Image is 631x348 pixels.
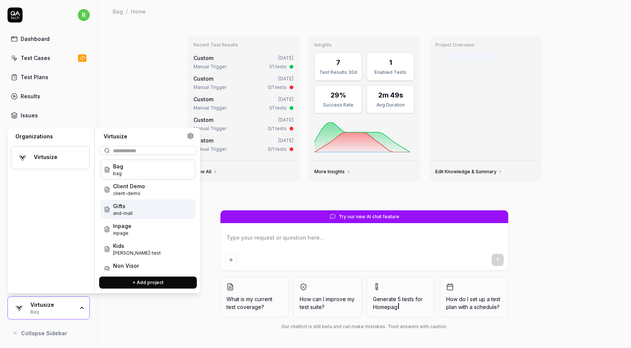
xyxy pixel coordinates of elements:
[113,250,161,256] span: Project ID: K9uo
[314,169,351,175] a: More Insights
[8,70,90,84] a: Test Plans
[278,96,293,102] time: [DATE]
[193,137,213,144] span: Custom
[113,7,123,15] div: Bag
[193,117,213,123] span: Custom
[113,270,139,276] span: Project ID: 5R5J
[8,127,90,142] a: Insights
[21,111,38,119] div: Issues
[113,182,145,190] span: Client Demo
[331,90,346,100] div: 29%
[269,63,287,70] div: 1/1 tests
[435,169,503,175] a: Edit Knowledge & Summary
[226,295,282,311] span: What is my current test coverage?
[113,202,133,210] span: Gifts
[371,69,409,76] div: Enabled Tests
[8,296,90,319] button: Virtusize LogoVirtusizeBag
[11,133,90,140] div: Organizations
[193,42,293,48] h3: Recent Test Results
[192,135,295,154] a: Custom[DATE]Manual Trigger0/1 tests
[336,57,340,67] div: 7
[113,210,133,217] span: Project ID: oAST
[113,262,139,270] span: Non Visor
[444,52,495,60] div: Last crawled [DATE]
[113,170,123,177] span: Project ID: 2fcy
[21,329,67,337] span: Collapse Sidebar
[12,301,26,315] img: Virtusize Logo
[113,162,123,170] span: Bag
[367,277,435,317] button: Generate 5 tests forHomepag
[225,254,237,266] button: Add attachment
[8,31,90,46] a: Dashboard
[300,295,356,311] span: How can I improve my test suite?
[78,9,90,21] span: r
[446,295,502,311] span: How do I set up a test plan with a schedule?
[99,158,197,271] div: Suggestions
[319,69,357,76] div: Test Results 30d
[440,277,509,317] button: How do I set up a test plan with a schedule?
[378,90,403,100] div: 2m 49s
[220,323,509,330] div: Our chatbot is still beta and can make mistakes. Trust answers with caution.
[21,92,40,100] div: Results
[34,154,80,160] div: Virtusize
[435,42,535,48] h3: Project Overview
[193,75,213,82] span: Custom
[192,52,295,72] a: Custom[DATE]Manual Trigger1/1 tests
[193,84,226,91] div: Manual Trigger
[16,151,29,165] img: Virtusize Logo
[131,7,146,15] div: Home
[8,108,90,123] a: Issues
[339,213,399,220] span: Try our new AI chat feature
[268,125,287,132] div: 0/1 tests
[99,133,187,140] div: Virtusize
[278,76,293,81] time: [DATE]
[78,7,90,22] button: r
[268,146,287,153] div: 0/1 tests
[187,133,194,142] a: Organization settings
[193,125,226,132] div: Manual Trigger
[278,117,293,123] time: [DATE]
[371,102,409,108] div: Avg Duration
[268,84,287,91] div: 0/1 tests
[293,277,362,317] button: How can I improve my test suite?
[373,295,429,311] span: Generate 5 tests for
[193,55,213,61] span: Custom
[11,146,90,169] button: Virtusize LogoVirtusize
[319,102,357,108] div: Success Rate
[278,55,293,61] time: [DATE]
[8,325,90,340] button: Collapse Sidebar
[126,7,128,15] div: /
[30,308,74,314] div: Bag
[220,277,289,317] button: What is my current test coverage?
[21,35,50,43] div: Dashboard
[192,73,295,92] a: Custom[DATE]Manual Trigger0/1 tests
[8,89,90,103] a: Results
[269,105,287,111] div: 1/1 tests
[193,96,213,102] span: Custom
[278,138,293,143] time: [DATE]
[21,54,50,62] div: Test Cases
[113,242,161,250] span: Kids
[192,94,295,113] a: Custom[DATE]Manual Trigger1/1 tests
[193,105,226,111] div: Manual Trigger
[113,222,131,230] span: Inpage
[192,114,295,133] a: Custom[DATE]Manual Trigger0/1 tests
[193,169,217,175] a: View All
[99,277,197,289] button: + Add project
[21,73,48,81] div: Test Plans
[193,146,226,153] div: Manual Trigger
[314,42,414,48] h3: Insights
[193,63,226,70] div: Manual Trigger
[373,304,397,310] span: Homepag
[8,51,90,65] a: Test Cases
[113,190,145,197] span: Project ID: Scra
[30,301,74,308] div: Virtusize
[389,57,392,67] div: 1
[113,230,131,237] span: Project ID: SOys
